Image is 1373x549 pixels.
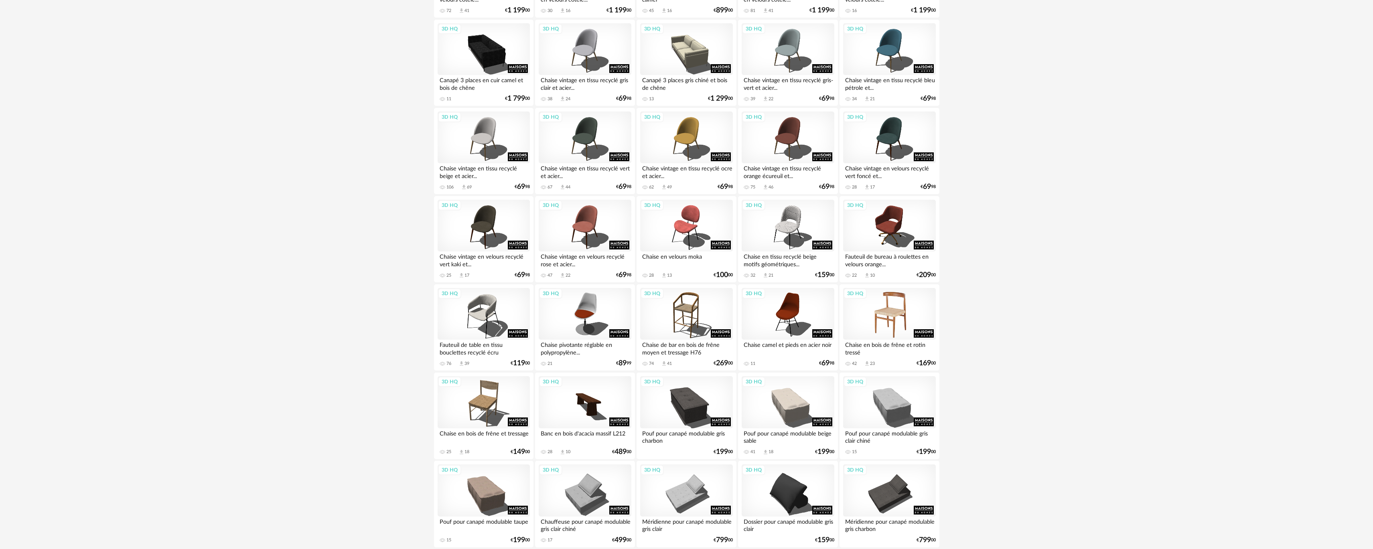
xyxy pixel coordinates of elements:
div: € 98 [515,272,530,278]
span: 799 [919,537,931,543]
div: € 98 [718,184,733,190]
div: 22 [769,96,773,102]
div: € 00 [917,449,936,455]
a: 3D HQ Chaise vintage en tissu recyclé gris clair et acier... 38 Download icon 24 €6998 [535,20,635,106]
div: € 00 [511,449,530,455]
span: Download icon [661,8,667,14]
span: Download icon [560,272,566,278]
div: 10 [566,449,570,455]
div: 17 [870,184,875,190]
div: 3D HQ [539,377,562,387]
div: € 00 [714,537,733,543]
div: 3D HQ [844,377,867,387]
div: Chaise en velours moka [640,251,732,267]
span: Download icon [461,184,467,190]
div: 3D HQ [844,200,867,211]
span: Download icon [560,449,566,455]
span: Download icon [763,184,769,190]
div: Pouf pour canapé modulable taupe [438,517,530,533]
div: Chaise en tissu recyclé beige motifs géométriques... [742,251,834,267]
div: 16 [852,8,857,14]
div: Banc en bois d'acacia massif L212 [539,428,631,444]
div: € 00 [612,537,631,543]
span: 69 [923,96,931,101]
div: 21 [870,96,875,102]
span: Download icon [864,184,870,190]
div: 38 [548,96,552,102]
div: 41 [464,8,469,14]
div: 28 [548,449,552,455]
span: 199 [817,449,829,455]
div: Fauteuil de table en tissu bouclettes recyclé écru [438,340,530,356]
a: 3D HQ Chaise vintage en tissu recyclé beige et acier... 106 Download icon 69 €6998 [434,108,533,194]
span: 1 199 [507,8,525,13]
span: Download icon [458,272,464,278]
div: 3D HQ [844,465,867,475]
span: 489 [615,449,627,455]
div: 3D HQ [438,377,461,387]
span: Download icon [763,449,769,455]
div: 11 [446,96,451,102]
div: € 00 [606,8,631,13]
div: 22 [852,273,857,278]
div: 106 [446,184,454,190]
span: 69 [821,361,829,366]
div: 3D HQ [844,288,867,299]
div: € 98 [921,184,936,190]
div: 25 [446,449,451,455]
span: Download icon [763,272,769,278]
div: 3D HQ [641,200,664,211]
a: 3D HQ Chaise pivotante réglable en polypropylène... 21 €8999 [535,284,635,371]
div: Chauffeuse pour canapé modulable gris clair chiné [539,517,631,533]
div: 3D HQ [742,377,765,387]
span: 69 [821,96,829,101]
div: 3D HQ [641,112,664,122]
a: 3D HQ Chaise en tissu recyclé beige motifs géométriques... 32 Download icon 21 €15900 [738,196,838,283]
a: 3D HQ Chaise en bois de frêne et tressage 25 Download icon 18 €14900 [434,373,533,459]
div: 74 [649,361,654,367]
span: 69 [517,272,525,278]
div: 3D HQ [438,288,461,299]
span: Download icon [560,184,566,190]
div: Méridienne pour canapé modulable gris clair [640,517,732,533]
span: 1 299 [710,96,728,101]
span: Download icon [763,96,769,102]
span: 199 [919,449,931,455]
div: € 00 [815,449,834,455]
span: 799 [716,537,728,543]
div: 34 [852,96,857,102]
span: 159 [817,537,829,543]
div: 11 [750,361,755,367]
div: 18 [769,449,773,455]
div: € 00 [511,361,530,366]
div: Chaise vintage en tissu recyclé beige et acier... [438,163,530,179]
span: 199 [716,449,728,455]
div: Chaise vintage en tissu recyclé ocre et acier... [640,163,732,179]
div: 3D HQ [844,112,867,122]
div: 67 [548,184,552,190]
div: Chaise vintage en tissu recyclé vert et acier... [539,163,631,179]
div: Dossier pour canapé modulable gris clair [742,517,834,533]
span: 169 [919,361,931,366]
div: 72 [446,8,451,14]
span: 69 [821,184,829,190]
div: 16 [667,8,672,14]
div: € 00 [917,272,936,278]
div: 46 [769,184,773,190]
span: Download icon [661,272,667,278]
a: 3D HQ Banc en bois d'acacia massif L212 28 Download icon 10 €48900 [535,373,635,459]
div: 32 [750,273,755,278]
div: 28 [649,273,654,278]
div: 69 [467,184,472,190]
a: 3D HQ Chaise en bois de frêne et rotin tressé 42 Download icon 23 €16900 [840,284,939,371]
a: 3D HQ Dossier pour canapé modulable gris clair €15900 [738,461,838,547]
div: 13 [667,273,672,278]
div: 3D HQ [641,465,664,475]
span: Download icon [763,8,769,14]
div: 28 [852,184,857,190]
div: 3D HQ [742,465,765,475]
div: 3D HQ [539,288,562,299]
span: Download icon [560,96,566,102]
span: 899 [716,8,728,13]
div: € 98 [819,361,834,366]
